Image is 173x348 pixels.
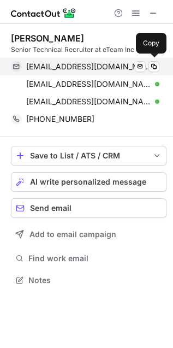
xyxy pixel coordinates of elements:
[11,33,84,44] div: [PERSON_NAME]
[26,97,151,107] span: [EMAIL_ADDRESS][DOMAIN_NAME]
[11,146,166,166] button: save-profile-one-click
[11,225,166,244] button: Add to email campaign
[26,114,94,124] span: [PHONE_NUMBER]
[11,45,166,55] div: Senior Technical Recruiter at eTeam Inc
[26,62,151,72] span: [EMAIL_ADDRESS][DOMAIN_NAME]
[30,151,147,160] div: Save to List / ATS / CRM
[11,273,166,288] button: Notes
[11,172,166,192] button: AI write personalized message
[11,251,166,266] button: Find work email
[11,198,166,218] button: Send email
[26,79,151,89] span: [EMAIL_ADDRESS][DOMAIN_NAME]
[11,7,76,20] img: ContactOut v5.3.10
[28,275,162,285] span: Notes
[30,204,71,213] span: Send email
[28,253,162,263] span: Find work email
[30,178,146,186] span: AI write personalized message
[29,230,116,239] span: Add to email campaign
